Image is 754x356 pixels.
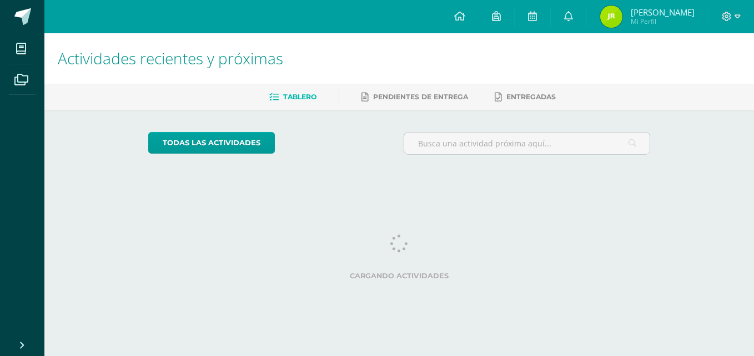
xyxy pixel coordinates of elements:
[631,17,695,26] span: Mi Perfil
[600,6,622,28] img: 53ab0507e887bbaf1dc11cf9eef30c93.png
[148,272,651,280] label: Cargando actividades
[148,132,275,154] a: todas las Actividades
[404,133,650,154] input: Busca una actividad próxima aquí...
[361,88,468,106] a: Pendientes de entrega
[495,88,556,106] a: Entregadas
[373,93,468,101] span: Pendientes de entrega
[631,7,695,18] span: [PERSON_NAME]
[283,93,316,101] span: Tablero
[58,48,283,69] span: Actividades recientes y próximas
[269,88,316,106] a: Tablero
[506,93,556,101] span: Entregadas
